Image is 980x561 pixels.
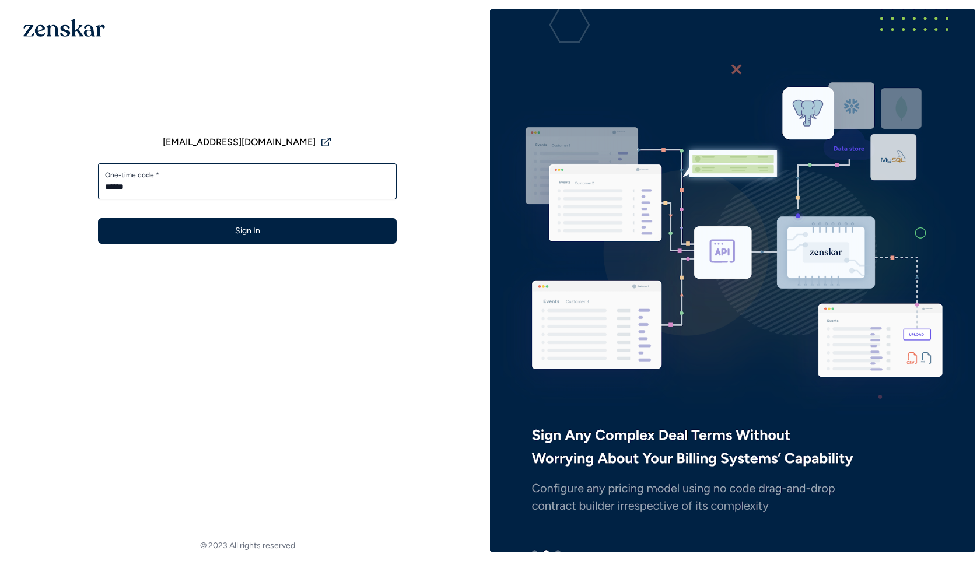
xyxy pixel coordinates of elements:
[105,170,390,180] label: One-time code *
[98,218,397,244] button: Sign In
[23,19,105,37] img: 1OGAJ2xQqyY4LXKgY66KYq0eOWRCkrZdAb3gUhuVAqdWPZE9SRJmCz+oDMSn4zDLXe31Ii730ItAGKgCKgCCgCikA4Av8PJUP...
[163,135,316,149] span: [EMAIL_ADDRESS][DOMAIN_NAME]
[5,540,490,552] footer: © 2023 All rights reserved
